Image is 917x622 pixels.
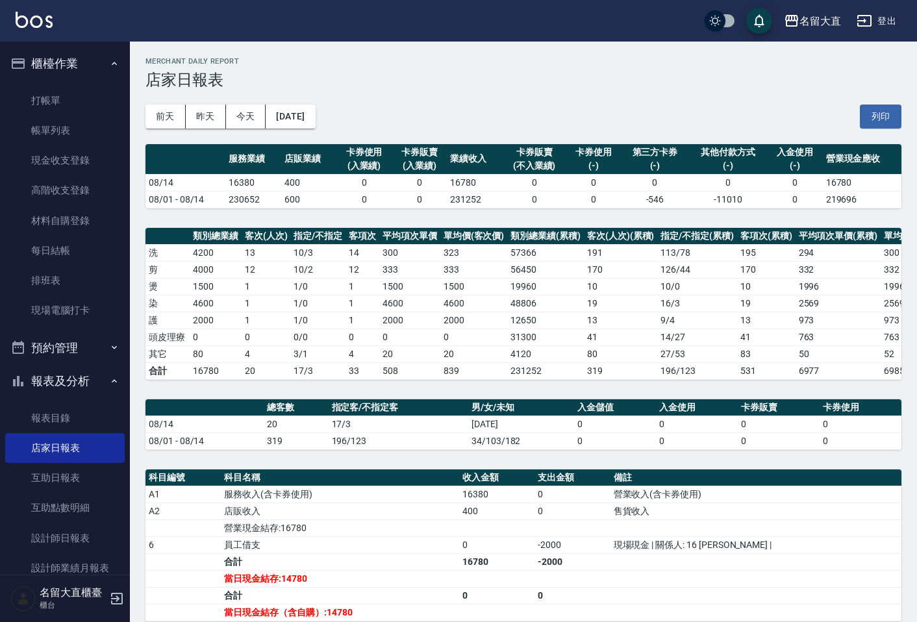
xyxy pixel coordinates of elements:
[225,174,281,191] td: 16380
[242,261,291,278] td: 12
[737,312,796,329] td: 13
[145,57,901,66] h2: Merchant Daily Report
[625,145,685,159] div: 第三方卡券
[584,228,658,245] th: 客次(人次)(累積)
[145,261,190,278] td: 剪
[507,329,584,345] td: 31300
[379,362,440,379] td: 508
[290,228,345,245] th: 指定/不指定
[506,145,563,159] div: 卡券販賣
[692,145,764,159] div: 其他付款方式
[610,503,901,519] td: 售貨收入
[145,244,190,261] td: 洗
[379,278,440,295] td: 1500
[190,329,242,345] td: 0
[584,295,658,312] td: 19
[345,278,379,295] td: 1
[440,345,508,362] td: 20
[290,295,345,312] td: 1 / 0
[503,191,566,208] td: 0
[737,261,796,278] td: 170
[5,145,125,175] a: 現金收支登錄
[584,244,658,261] td: 191
[657,295,737,312] td: 16 / 3
[281,174,336,191] td: 400
[5,463,125,493] a: 互助日報表
[779,8,846,34] button: 名留大直
[221,587,458,604] td: 合計
[290,312,345,329] td: 1 / 0
[40,586,106,599] h5: 名留大直櫃臺
[566,191,622,208] td: 0
[737,244,796,261] td: 195
[336,191,392,208] td: 0
[379,345,440,362] td: 20
[345,329,379,345] td: 0
[145,144,901,208] table: a dense table
[507,261,584,278] td: 56450
[796,278,881,295] td: 1996
[145,312,190,329] td: 護
[796,345,881,362] td: 50
[190,261,242,278] td: 4000
[221,486,458,503] td: 服務收入(含卡券使用)
[507,345,584,362] td: 4120
[264,399,328,416] th: 總客數
[610,469,901,486] th: 備註
[5,86,125,116] a: 打帳單
[190,345,242,362] td: 80
[610,536,901,553] td: 現場現金 | 關係人: 16 [PERSON_NAME] |
[145,536,221,553] td: 6
[190,228,242,245] th: 類別總業績
[860,105,901,129] button: 列印
[688,174,767,191] td: 0
[190,312,242,329] td: 2000
[145,329,190,345] td: 頭皮理療
[145,503,221,519] td: A2
[379,329,440,345] td: 0
[221,570,458,587] td: 當日現金結存:14780
[5,433,125,463] a: 店家日報表
[796,228,881,245] th: 平均項次單價(累積)
[820,416,901,432] td: 0
[395,145,444,159] div: 卡券販賣
[379,228,440,245] th: 平均項次單價
[5,364,125,398] button: 報表及分析
[657,228,737,245] th: 指定/不指定(累積)
[221,604,458,621] td: 當日現金結存（含自購）:14780
[226,105,266,129] button: 今天
[190,244,242,261] td: 4200
[574,432,656,449] td: 0
[5,175,125,205] a: 高階收支登錄
[5,47,125,81] button: 櫃檯作業
[534,503,610,519] td: 0
[242,244,291,261] td: 13
[186,105,226,129] button: 昨天
[440,295,508,312] td: 4600
[242,345,291,362] td: 4
[5,295,125,325] a: 現場電腦打卡
[447,144,502,175] th: 業績收入
[657,362,737,379] td: 196/123
[290,261,345,278] td: 10 / 2
[225,144,281,175] th: 服務業績
[657,261,737,278] td: 126 / 44
[392,174,447,191] td: 0
[190,278,242,295] td: 1500
[345,228,379,245] th: 客項次
[145,362,190,379] td: 合計
[345,244,379,261] td: 14
[610,486,901,503] td: 營業收入(含卡券使用)
[40,599,106,611] p: 櫃台
[145,432,264,449] td: 08/01 - 08/14
[16,12,53,28] img: Logo
[145,469,901,621] table: a dense table
[574,399,656,416] th: 入金儲值
[737,362,796,379] td: 531
[468,432,575,449] td: 34/103/182
[566,174,622,191] td: 0
[534,536,610,553] td: -2000
[264,432,328,449] td: 319
[738,432,820,449] td: 0
[145,278,190,295] td: 燙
